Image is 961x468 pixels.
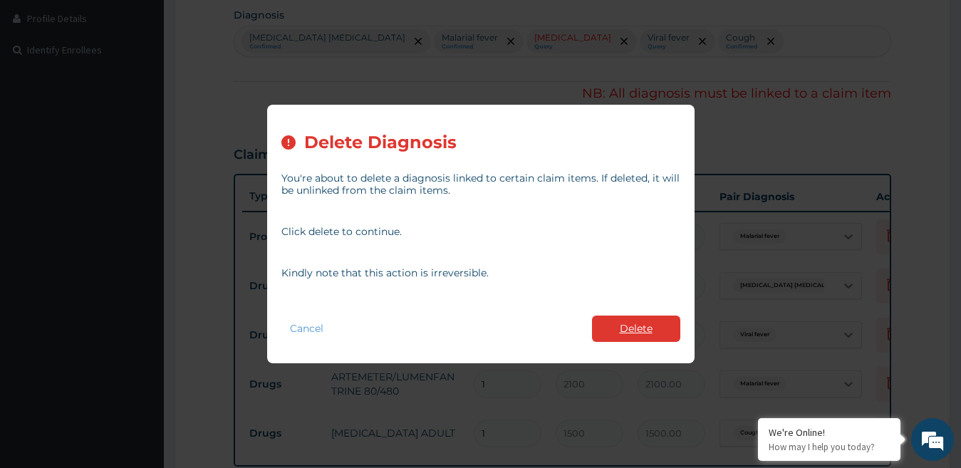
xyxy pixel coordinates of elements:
[281,172,680,197] p: You're about to delete a diagnosis linked to certain claim items. If deleted, it will be unlinked...
[281,226,680,238] p: Click delete to continue.
[234,7,268,41] div: Minimize live chat window
[592,316,680,342] button: Delete
[26,71,58,107] img: d_794563401_company_1708531726252_794563401
[7,314,271,364] textarea: Type your message and hit 'Enter'
[281,267,680,279] p: Kindly note that this action is irreversible.
[281,318,332,339] button: Cancel
[74,80,239,98] div: Chat with us now
[304,133,457,152] h2: Delete Diagnosis
[769,426,890,439] div: We're Online!
[769,441,890,453] p: How may I help you today?
[83,142,197,286] span: We're online!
